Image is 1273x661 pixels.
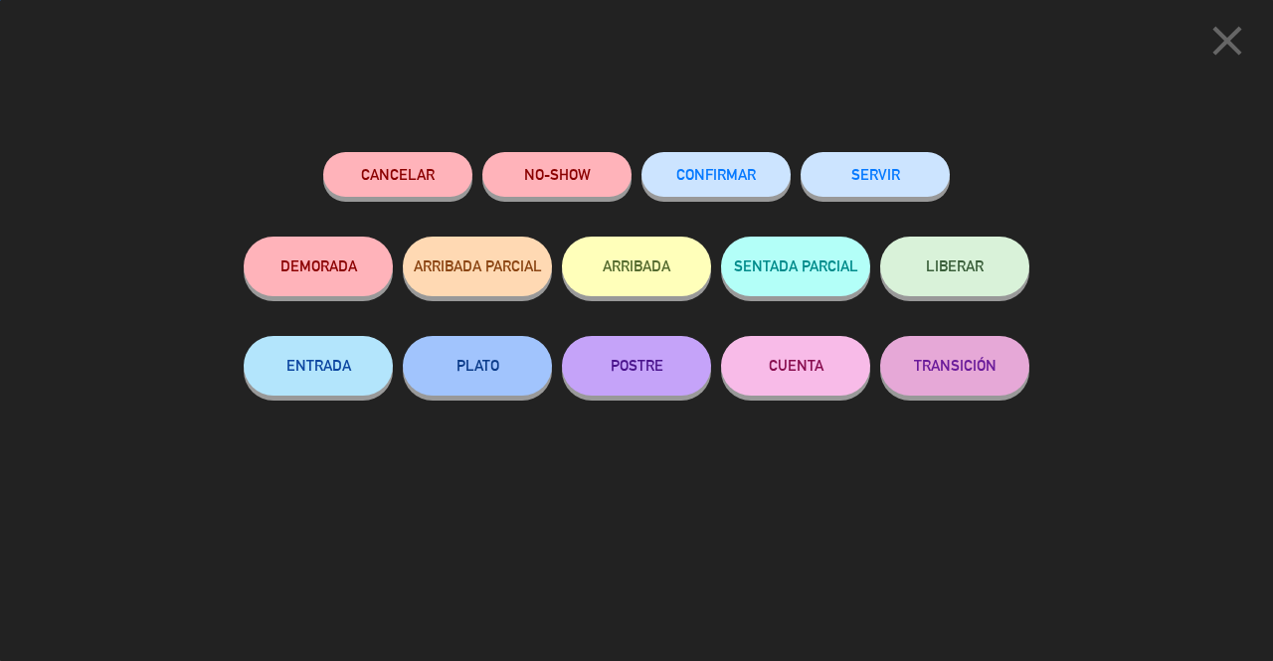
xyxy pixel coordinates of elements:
[403,336,552,396] button: PLATO
[880,237,1029,296] button: LIBERAR
[562,237,711,296] button: ARRIBADA
[721,237,870,296] button: SENTADA PARCIAL
[244,237,393,296] button: DEMORADA
[414,257,542,274] span: ARRIBADA PARCIAL
[482,152,632,197] button: NO-SHOW
[641,152,791,197] button: CONFIRMAR
[403,237,552,296] button: ARRIBADA PARCIAL
[721,336,870,396] button: CUENTA
[323,152,472,197] button: Cancelar
[1196,15,1258,74] button: close
[676,166,756,183] span: CONFIRMAR
[801,152,950,197] button: SERVIR
[244,336,393,396] button: ENTRADA
[1202,16,1252,66] i: close
[562,336,711,396] button: POSTRE
[880,336,1029,396] button: TRANSICIÓN
[926,257,984,274] span: LIBERAR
